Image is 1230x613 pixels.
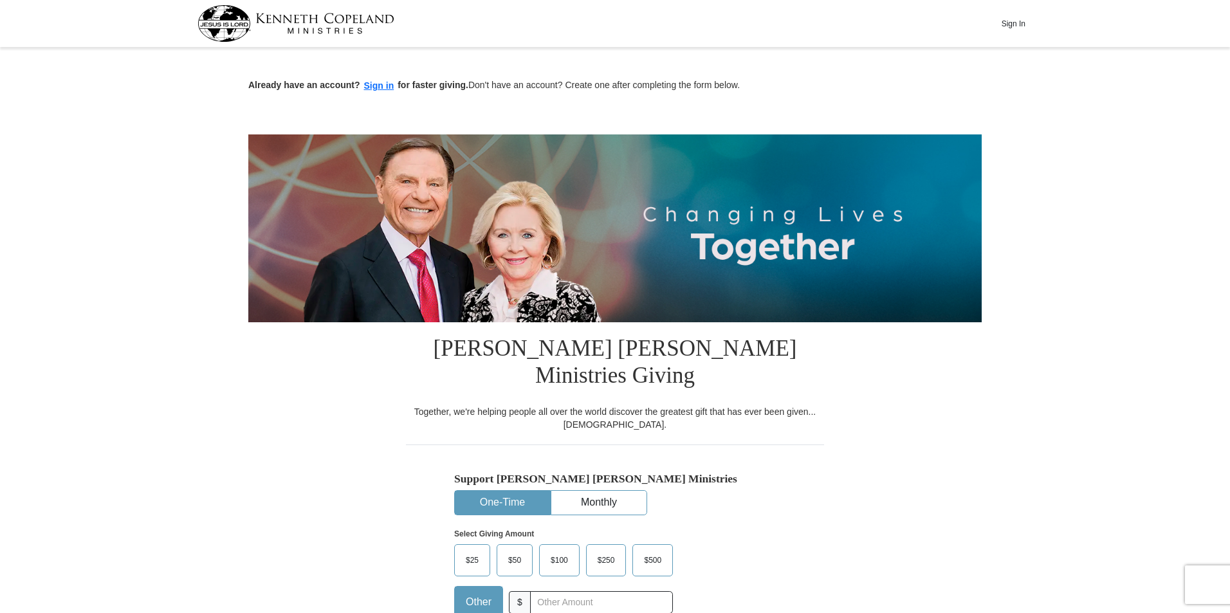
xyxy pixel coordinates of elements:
[406,322,824,405] h1: [PERSON_NAME] [PERSON_NAME] Ministries Giving
[544,551,574,570] span: $100
[406,405,824,431] div: Together, we're helping people all over the world discover the greatest gift that has ever been g...
[638,551,668,570] span: $500
[459,592,498,612] span: Other
[994,14,1033,33] button: Sign In
[551,491,647,515] button: Monthly
[248,80,468,90] strong: Already have an account? for faster giving.
[197,5,394,42] img: kcm-header-logo.svg
[360,78,398,93] button: Sign in
[454,472,776,486] h5: Support [PERSON_NAME] [PERSON_NAME] Ministries
[455,491,550,515] button: One-Time
[591,551,621,570] span: $250
[502,551,528,570] span: $50
[454,529,534,538] strong: Select Giving Amount
[248,78,982,93] p: Don't have an account? Create one after completing the form below.
[459,551,485,570] span: $25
